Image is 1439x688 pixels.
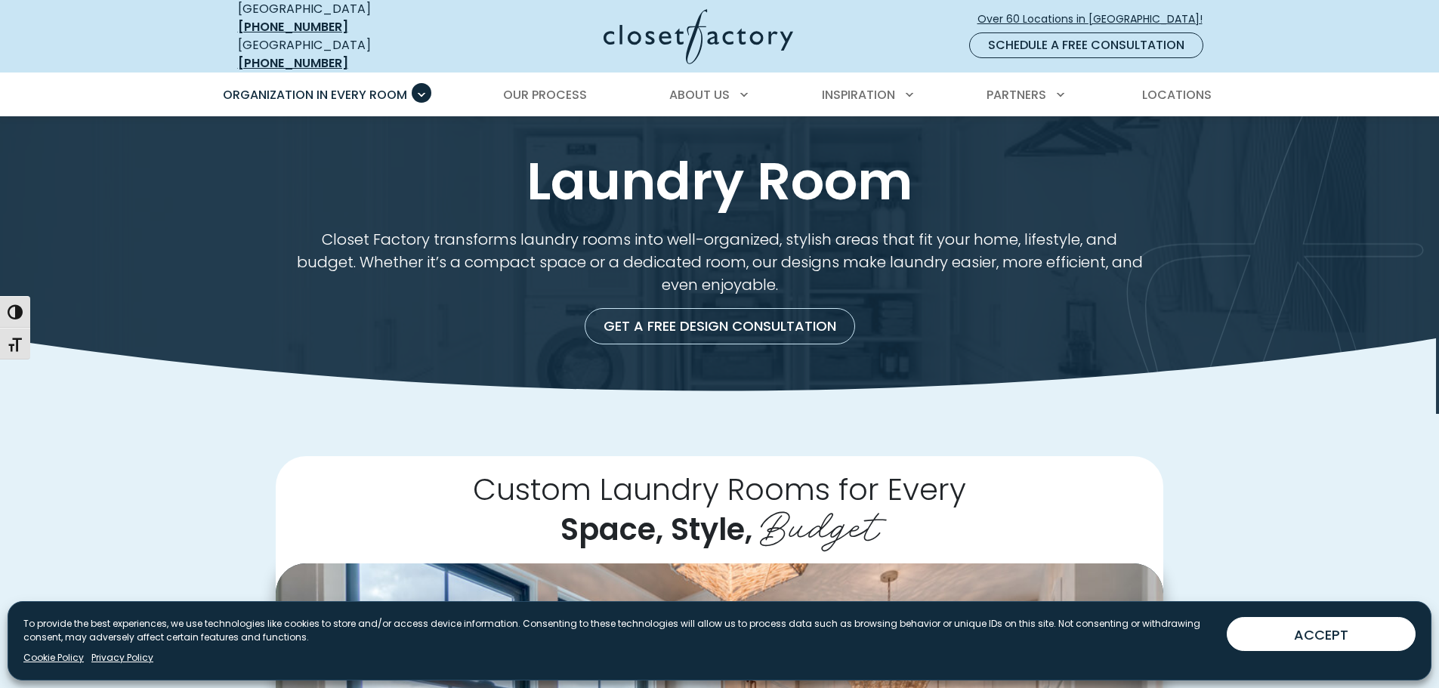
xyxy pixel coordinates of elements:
a: Cookie Policy [23,651,84,665]
span: Space, Style, [560,508,752,551]
span: Budget [760,492,879,553]
p: Closet Factory transforms laundry rooms into well-organized, stylish areas that fit your home, li... [276,228,1163,296]
a: Over 60 Locations in [GEOGRAPHIC_DATA]! [977,6,1215,32]
span: Over 60 Locations in [GEOGRAPHIC_DATA]! [977,11,1215,27]
span: Our Process [503,86,587,103]
a: Privacy Policy [91,651,153,665]
span: Inspiration [822,86,895,103]
span: About Us [669,86,730,103]
div: [GEOGRAPHIC_DATA] [238,36,457,73]
span: Locations [1142,86,1212,103]
button: ACCEPT [1227,617,1416,651]
a: Schedule a Free Consultation [969,32,1203,58]
h1: Laundry Room [235,153,1205,210]
span: Partners [987,86,1046,103]
p: To provide the best experiences, we use technologies like cookies to store and/or access device i... [23,617,1215,644]
nav: Primary Menu [212,74,1227,116]
a: Get a Free Design Consultation [585,308,855,344]
span: Custom Laundry Rooms for Every [473,468,966,511]
a: [PHONE_NUMBER] [238,18,348,35]
img: Closet Factory Logo [604,9,793,64]
span: Organization in Every Room [223,86,407,103]
a: [PHONE_NUMBER] [238,54,348,72]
